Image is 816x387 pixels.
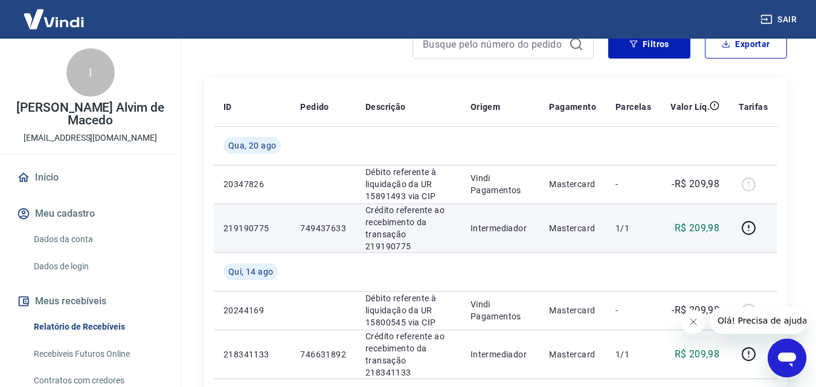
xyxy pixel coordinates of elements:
iframe: Fechar mensagem [681,310,705,334]
p: - [615,178,651,190]
p: Crédito referente ao recebimento da transação 219190775 [365,204,451,252]
button: Sair [758,8,802,31]
span: Qui, 14 ago [228,266,273,278]
iframe: Botão para abrir a janela de mensagens [768,339,806,377]
p: 1/1 [615,348,651,360]
p: - [615,304,651,316]
p: 20347826 [223,178,281,190]
a: Dados da conta [29,227,166,252]
p: 219190775 [223,222,281,234]
p: Origem [471,101,500,113]
p: Intermediador [471,222,530,234]
a: Recebíveis Futuros Online [29,342,166,366]
p: 1/1 [615,222,651,234]
button: Filtros [608,30,690,59]
p: Mastercard [549,348,596,360]
img: Vindi [14,1,93,37]
p: 746631892 [300,348,346,360]
p: Débito referente à liquidação da UR 15891493 via CIP [365,166,451,202]
p: R$ 209,98 [675,347,720,362]
button: Meus recebíveis [14,288,166,315]
p: R$ 209,98 [675,221,720,235]
a: Relatório de Recebíveis [29,315,166,339]
p: ID [223,101,232,113]
p: Débito referente à liquidação da UR 15800545 via CIP [365,292,451,328]
span: Qua, 20 ago [228,139,276,152]
p: Valor Líq. [670,101,710,113]
input: Busque pelo número do pedido [423,35,564,53]
p: Descrição [365,101,406,113]
p: 218341133 [223,348,281,360]
p: Crédito referente ao recebimento da transação 218341133 [365,330,451,379]
p: [PERSON_NAME] Alvim de Macedo [10,101,171,127]
p: Pedido [300,101,329,113]
a: Dados de login [29,254,166,279]
a: Início [14,164,166,191]
p: Vindi Pagamentos [471,298,530,322]
p: Parcelas [615,101,651,113]
p: Mastercard [549,178,596,190]
p: [EMAIL_ADDRESS][DOMAIN_NAME] [24,132,157,144]
iframe: Mensagem da empresa [710,307,806,334]
button: Meu cadastro [14,200,166,227]
p: 20244169 [223,304,281,316]
p: Intermediador [471,348,530,360]
p: Mastercard [549,304,596,316]
div: I [66,48,115,97]
p: -R$ 209,98 [672,303,719,318]
p: 749437633 [300,222,346,234]
p: Pagamento [549,101,596,113]
button: Exportar [705,30,787,59]
p: Tarifas [739,101,768,113]
p: -R$ 209,98 [672,177,719,191]
p: Mastercard [549,222,596,234]
p: Vindi Pagamentos [471,172,530,196]
span: Olá! Precisa de ajuda? [7,8,101,18]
